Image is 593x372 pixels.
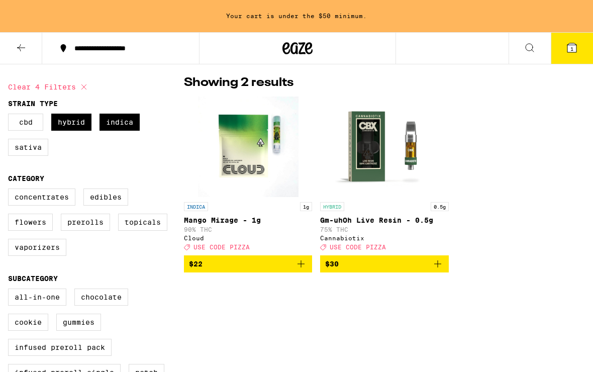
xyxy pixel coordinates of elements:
p: INDICA [184,202,208,211]
label: Indica [100,114,140,131]
span: USE CODE PIZZA [330,244,386,250]
img: Cloud - Mango Mirage - 1g [198,97,299,197]
legend: Subcategory [8,274,58,283]
p: 75% THC [320,226,448,233]
p: 1g [300,202,312,211]
label: Edibles [83,189,128,206]
a: Open page for Mango Mirage - 1g from Cloud [184,97,312,255]
label: Chocolate [74,289,128,306]
p: Gm-uhOh Live Resin - 0.5g [320,216,448,224]
label: CBD [8,114,43,131]
label: Prerolls [61,214,110,231]
button: Add to bag [320,255,448,272]
div: Cannabiotix [320,235,448,241]
p: HYBRID [320,202,344,211]
span: USE CODE PIZZA [193,244,250,250]
label: Topicals [118,214,167,231]
label: Cookie [8,314,48,331]
legend: Category [8,174,44,182]
legend: Strain Type [8,100,58,108]
p: 90% THC [184,226,312,233]
button: 1 [551,33,593,64]
span: 1 [570,46,573,52]
label: Flowers [8,214,53,231]
button: Clear 4 filters [8,74,90,100]
a: Open page for Gm-uhOh Live Resin - 0.5g from Cannabiotix [320,97,448,255]
button: Add to bag [184,255,312,272]
p: Showing 2 results [184,74,293,91]
label: Hybrid [51,114,91,131]
p: Mango Mirage - 1g [184,216,312,224]
label: Infused Preroll Pack [8,339,112,356]
span: $30 [325,260,339,268]
label: Gummies [56,314,101,331]
span: $22 [189,260,203,268]
label: Concentrates [8,189,75,206]
div: Cloud [184,235,312,241]
label: Vaporizers [8,239,66,256]
label: Sativa [8,139,48,156]
img: Cannabiotix - Gm-uhOh Live Resin - 0.5g [334,97,435,197]
p: 0.5g [431,202,449,211]
label: All-In-One [8,289,66,306]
